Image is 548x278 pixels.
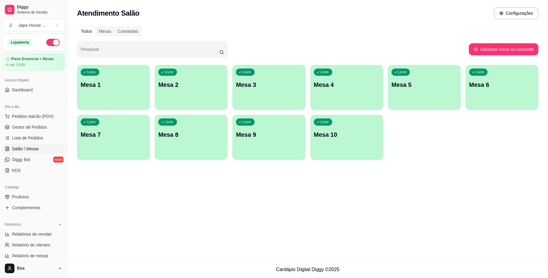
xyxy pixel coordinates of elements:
[232,115,305,160] button: LivreMesa 9
[2,155,65,164] a: Diggy Botnovo
[12,231,52,237] span: Relatórios de vendas
[2,240,65,250] a: Relatório de clientes
[18,22,45,28] div: Japa House. ...
[158,81,224,89] p: Mesa 2
[2,192,65,202] a: Produtos
[236,130,302,139] p: Mesa 9
[314,130,379,139] p: Mesa 10
[2,102,65,112] div: Dia a dia
[320,70,329,75] p: Livre
[77,65,150,110] button: LivreMesa 1
[2,85,65,95] a: Dashboard
[2,182,65,192] div: Catálogo
[46,39,60,46] button: Alterar Status
[2,2,65,17] a: DiggySistema de Gestão
[12,135,43,141] span: Lista de Pedidos
[2,166,65,175] a: KDS
[12,113,54,119] span: Pedidos balcão (PDV)
[12,124,47,130] span: Gestor de Pedidos
[469,43,538,55] button: Adicionar mesa ou comanda
[232,65,305,110] button: LivreMesa 3
[155,65,228,110] button: LivreMesa 2
[494,7,538,19] button: Configurações
[17,10,62,15] span: Sistema de Gestão
[2,133,65,143] a: Lista de Pedidos
[17,266,55,271] span: Bea
[17,5,62,10] span: Diggy
[12,157,30,163] span: Diggy Bot
[466,65,538,110] button: LivreMesa 6
[12,146,39,152] span: Salão / Mesas
[78,27,95,35] div: Todos
[2,19,65,31] button: Select a team
[81,81,146,89] p: Mesa 1
[314,81,379,89] p: Mesa 4
[12,194,29,200] span: Produtos
[243,70,251,75] p: Livre
[236,81,302,89] p: Mesa 3
[398,70,407,75] p: Livre
[2,203,65,212] a: Complementos
[12,242,50,248] span: Relatório de clientes
[165,70,173,75] p: Livre
[115,27,142,35] div: Comandas
[2,144,65,154] a: Salão / Mesas
[310,65,383,110] button: LivreMesa 4
[12,87,33,93] span: Dashboard
[5,222,21,227] span: Relatórios
[10,63,25,67] article: até 10/09
[2,53,65,71] a: Plano Essencial + Mesasaté 10/09
[12,253,48,259] span: Relatório de mesas
[155,115,228,160] button: LivreMesa 8
[95,27,114,35] div: Mesas
[2,261,65,276] button: Bea
[2,122,65,132] a: Gestor de Pedidos
[320,120,329,124] p: Livre
[469,81,535,89] p: Mesa 6
[2,251,65,261] a: Relatório de mesas
[81,49,219,55] input: Pesquisar
[77,8,139,18] h2: Atendimento Salão
[243,120,251,124] p: Livre
[77,115,150,160] button: LivreMesa 7
[67,261,548,278] footer: Cardápio Digital Diggy © 2025
[388,65,461,110] button: LivreMesa 5
[2,75,65,85] div: Acesso Rápido
[158,130,224,139] p: Mesa 8
[87,70,96,75] p: Livre
[392,81,457,89] p: Mesa 5
[476,70,484,75] p: Livre
[11,57,54,61] article: Plano Essencial + Mesas
[81,130,146,139] p: Mesa 7
[12,205,40,211] span: Complementos
[87,120,96,124] p: Livre
[310,115,383,160] button: LivreMesa 10
[12,167,21,173] span: KDS
[8,22,14,28] span: J
[165,120,173,124] p: Livre
[2,229,65,239] a: Relatórios de vendas
[2,112,65,121] button: Pedidos balcão (PDV)
[8,39,33,46] div: Loja aberta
